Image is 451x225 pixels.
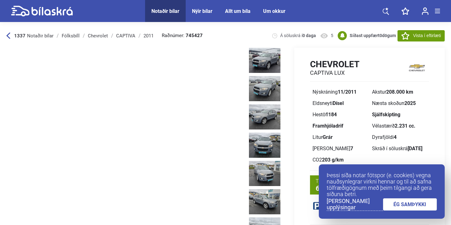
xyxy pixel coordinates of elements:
[313,123,343,129] b: Framhjóladrif
[372,135,426,140] div: Dyrafjöldi
[323,134,333,140] b: Grár
[404,100,416,106] b: 2025
[383,198,437,211] a: ÉG SAMÞYKKI
[249,48,280,73] img: 1753785416_4834846722225713219_26085389345553626.jpg
[27,33,54,39] span: Notaðir bílar
[313,90,367,95] div: Nýskráning
[331,33,333,39] span: 5
[14,33,25,39] b: 1337
[88,33,108,38] div: Chevrolet
[280,33,316,39] span: Á söluskrá í
[313,157,367,162] div: CO2
[386,89,413,95] b: 208.000 km
[394,134,397,140] b: 4
[310,59,359,69] h1: Chevrolet
[186,33,203,38] b: 745427
[397,30,445,41] button: Vista í eftirlæti
[313,112,367,117] div: Hestöfl
[62,33,80,38] div: Fólksbíll
[404,59,429,77] img: logo Chevrolet CAPTIVA LUX
[380,33,382,38] span: 0
[372,101,426,106] div: Næsta skoðun
[249,76,280,101] img: 1753785417_3233935865714857958_26085390024696379.jpg
[422,7,429,15] img: user-login.svg
[338,89,357,95] b: 11/2011
[395,123,415,129] b: 2.231 cc.
[372,123,426,129] div: Vélastærð
[372,146,426,151] div: Skráð í söluskrá
[372,112,400,118] b: Sjálfskipting
[328,112,337,118] b: 184
[162,33,203,38] span: Raðnúmer:
[322,157,344,163] b: 203 g/km
[192,8,212,14] a: Nýir bílar
[249,133,280,158] img: 1753785418_6939279777311034234_26085391416231405.jpg
[313,146,367,151] div: [PERSON_NAME]
[333,100,344,106] b: Dísel
[372,90,426,95] div: Akstur
[263,8,285,14] a: Um okkur
[413,32,441,39] span: Vista í eftirlæti
[151,8,179,14] a: Notaðir bílar
[313,135,367,140] div: Litur
[310,69,359,76] h2: CAPTIVA LUX
[302,33,316,38] b: 0 daga
[327,198,383,211] a: [PERSON_NAME] upplýsingar
[249,161,280,186] img: 1753785419_7601507085049397825_26085392059390093.jpg
[316,185,364,192] span: 690.000 kr.
[350,33,396,38] b: Síðast uppfært dögum
[327,172,437,197] p: Þessi síða notar fótspor (e. cookies) vegna nauðsynlegrar virkni hennar og til að safna tölfræðig...
[225,8,251,14] a: Allt um bíla
[249,104,280,129] img: 1753785418_2163847257903733313_26085390754941973.jpg
[316,178,364,185] span: Tilboðsverð
[249,189,280,214] img: 1753785420_3840137694887359542_26085392789958579.jpg
[116,33,135,38] div: CAPTIVA
[350,145,353,151] b: 7
[144,33,154,38] div: 2011
[313,101,367,106] div: Eldsneyti
[408,145,422,151] b: [DATE]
